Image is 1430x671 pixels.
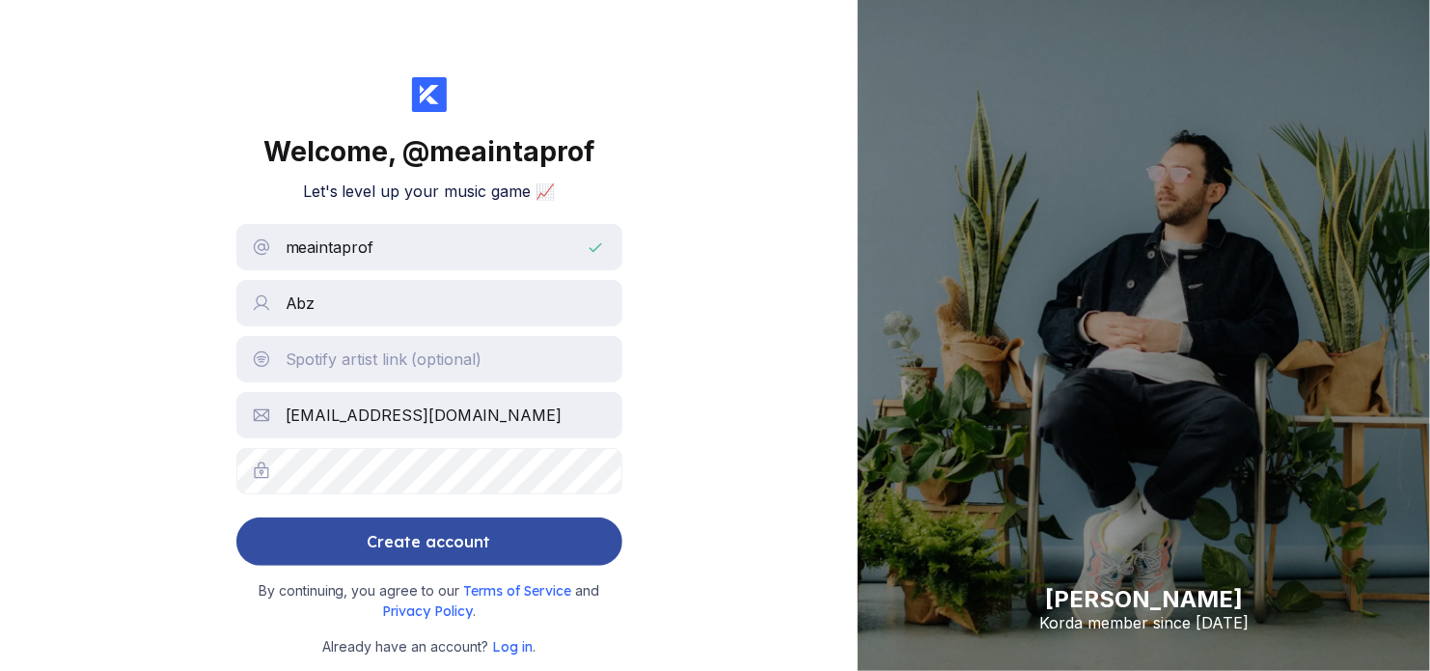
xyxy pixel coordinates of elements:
[1039,613,1249,632] div: Korda member since [DATE]
[303,182,556,201] h2: Let's level up your music game 📈
[236,224,622,270] input: Username
[492,638,533,656] span: Log in
[1039,585,1249,613] div: [PERSON_NAME]
[464,582,576,600] span: Terms of Service
[236,517,622,566] button: Create account
[236,392,622,438] input: Email
[236,336,622,382] input: Spotify artist link (optional)
[382,602,473,619] a: Privacy Policy
[236,280,622,326] input: Name
[263,135,594,168] div: Welcome,
[492,638,533,655] a: Log in
[402,135,429,168] span: @
[322,636,536,657] small: Already have an account? .
[246,581,613,621] small: By continuing, you agree to our and .
[368,522,491,561] div: Create account
[429,135,594,168] span: meaintaprof
[464,582,576,599] a: Terms of Service
[382,602,473,620] span: Privacy Policy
